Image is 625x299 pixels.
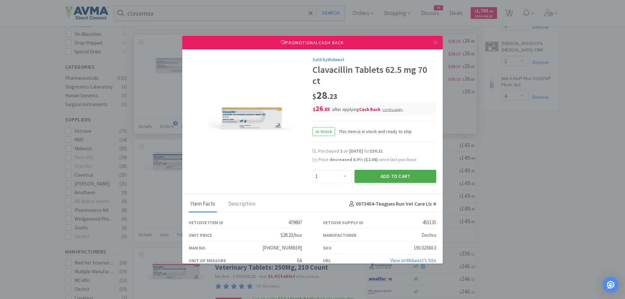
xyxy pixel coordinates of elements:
[189,232,212,239] div: Unit Price
[312,92,316,101] span: $
[189,219,223,226] div: Vetcove Item ID
[297,257,302,265] div: EA
[340,148,342,154] span: 1
[281,231,302,239] div: $28.23/box
[359,106,381,112] i: Cash Back
[313,128,335,136] span: In Stock
[347,200,436,208] h4: 0073454 - Teagues Run Vet Care Llc #
[318,156,436,163] div: Price since last purchase
[182,36,443,49] div: Promotional Cash Back
[318,148,436,155] div: Purchased on for
[382,107,403,112] span: Limits apply
[208,77,293,162] img: e9b85ec6fdbc49c49e1e0e98b94d7cd6_455135.jpeg
[370,148,383,154] span: $30.31
[366,156,376,162] span: $2.08
[335,128,412,135] span: This item is in stock and ready to ship
[414,244,436,252] div: 193.02360.3
[327,92,337,101] span: . 23
[262,244,302,252] div: [PHONE_NUMBER]
[288,219,302,226] div: 479807
[423,219,436,226] div: 455135
[312,89,337,102] span: 28
[332,106,404,112] span: after applying .
[323,257,331,264] div: URL
[323,232,356,239] div: Manufacturer
[382,106,404,112] div: .
[603,277,618,292] div: Open Intercom Messenger
[189,257,226,264] div: Unit of Measure
[422,231,436,239] div: Dechra
[312,56,436,63] div: Sold by Midwest
[323,106,330,112] span: . 83
[323,219,363,226] div: Vetcove Supply ID
[313,104,330,113] span: 26
[313,106,315,112] span: $
[189,196,217,212] div: Item Facts
[329,156,378,162] span: decreased 6.9 % ( )
[189,244,206,251] div: Man No.
[227,196,257,212] div: Description
[354,170,436,183] button: Add to Cart
[323,244,331,251] div: SKU
[312,64,436,86] div: Clavacillin Tablets 62.5 mg 70 ct
[390,257,436,264] a: View onMidwest's Site
[349,148,363,154] span: [DATE]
